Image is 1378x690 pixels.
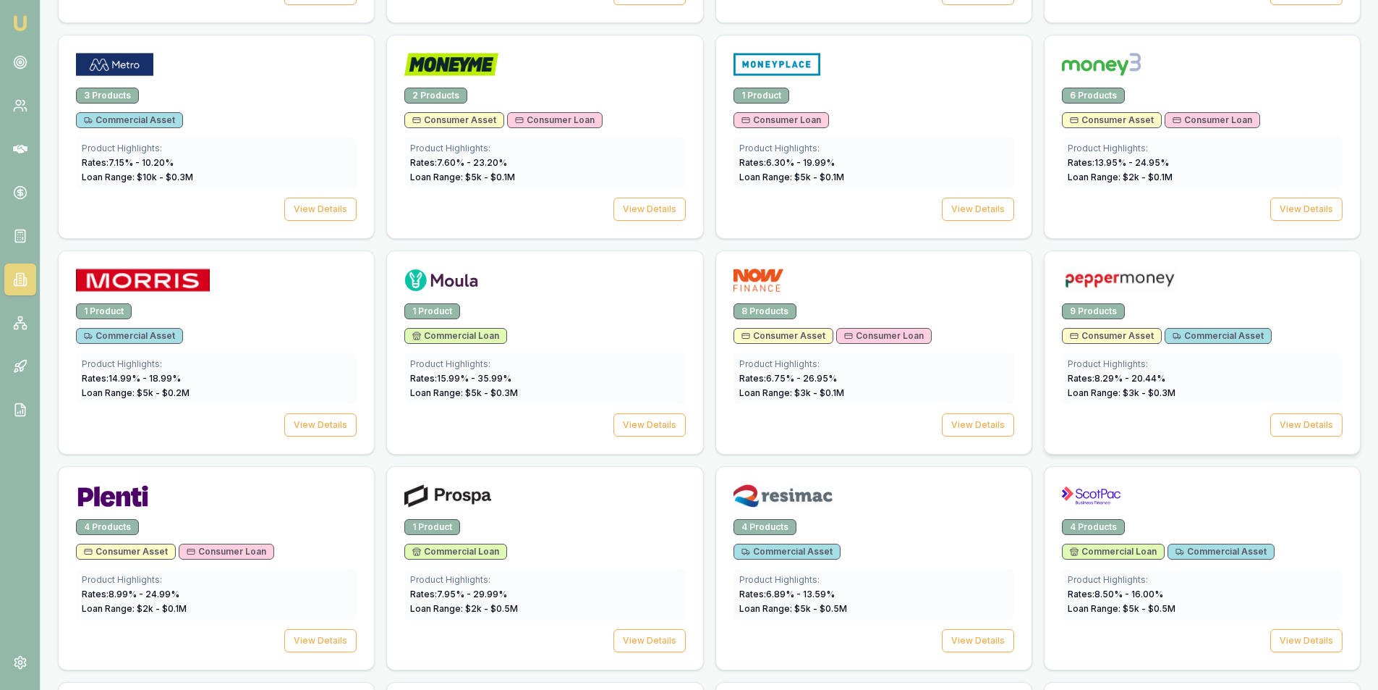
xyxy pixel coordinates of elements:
a: Metro Finance logo3 ProductsCommercial AssetProduct Highlights:Rates:7.15% - 10.20%Loan Range: $1... [58,35,375,239]
div: 4 Products [733,519,796,535]
div: Product Highlights: [1068,358,1337,370]
span: Rates: 6.75 % - 26.95 % [739,373,837,384]
a: Money Me logo2 ProductsConsumer AssetConsumer LoanProduct Highlights:Rates:7.60% - 23.20%Loan Ran... [386,35,703,239]
a: Plenti logo4 ProductsConsumer AssetConsumer LoanProduct Highlights:Rates:8.99% - 24.99%Loan Range... [58,466,375,670]
div: Product Highlights: [82,143,351,154]
span: Consumer Loan [1173,114,1252,126]
img: emu-icon-u.png [12,14,29,32]
div: 4 Products [1062,519,1125,535]
span: Rates: 13.95 % - 24.95 % [1068,157,1169,168]
span: Rates: 8.99 % - 24.99 % [82,589,179,599]
div: 8 Products [733,303,796,319]
span: Consumer Loan [741,114,821,126]
div: 2 Products [404,88,467,104]
div: Product Highlights: [410,143,679,154]
a: ScotPac logo4 ProductsCommercial LoanCommercial AssetProduct Highlights:Rates:8.50% - 16.00%Loan ... [1044,466,1361,670]
span: Loan Range: $ 2 k - $ 0.5 M [410,603,518,614]
span: Consumer Loan [515,114,595,126]
button: View Details [942,629,1014,652]
img: Money Me logo [404,53,498,76]
div: Product Highlights: [739,574,1008,586]
a: Prospa logo1 ProductCommercial LoanProduct Highlights:Rates:7.95% - 29.99%Loan Range: $2k - $0.5M... [386,466,703,670]
span: Commercial Asset [1173,330,1264,342]
span: Consumer Asset [84,546,168,558]
span: Loan Range: $ 2 k - $ 0.1 M [1068,172,1173,182]
div: 4 Products [76,519,139,535]
img: Prospa logo [404,484,491,508]
span: Rates: 7.15 % - 10.20 % [82,157,174,168]
img: Morris Finance logo [76,269,210,292]
button: View Details [942,413,1014,437]
img: NOW Finance logo [733,269,784,292]
img: Resimac logo [733,484,833,508]
span: Rates: 7.95 % - 29.99 % [410,589,507,599]
span: Loan Range: $ 5 k - $ 0.2 M [82,387,190,398]
span: Consumer Loan [844,330,924,342]
span: Rates: 15.99 % - 35.99 % [410,373,511,384]
button: View Details [284,198,357,221]
img: Money3 logo [1062,53,1141,76]
div: Product Highlights: [739,143,1008,154]
button: View Details [1270,413,1343,437]
img: ScotPac logo [1062,484,1120,508]
span: Loan Range: $ 5 k - $ 0.1 M [739,172,844,182]
a: Money Place logo1 ProductConsumer LoanProduct Highlights:Rates:6.30% - 19.99%Loan Range: $5k - $0... [715,35,1032,239]
div: 6 Products [1062,88,1125,104]
img: Plenti logo [76,484,150,508]
a: Resimac logo4 ProductsCommercial AssetProduct Highlights:Rates:6.89% - 13.59%Loan Range: $5k - $0... [715,466,1032,670]
span: Commercial Asset [741,546,833,558]
span: Consumer Asset [412,114,496,126]
span: Consumer Asset [1070,114,1154,126]
span: Consumer Loan [187,546,266,558]
button: View Details [613,198,686,221]
button: View Details [1270,198,1343,221]
button: View Details [942,198,1014,221]
div: 9 Products [1062,303,1125,319]
img: Money Place logo [733,53,820,76]
span: Rates: 14.99 % - 18.99 % [82,373,181,384]
span: Loan Range: $ 5 k - $ 0.3 M [410,387,518,398]
img: Pepper Money logo [1062,269,1178,292]
button: View Details [613,413,686,437]
button: View Details [613,629,686,652]
span: Commercial Loan [412,330,499,342]
span: Rates: 8.50 % - 16.00 % [1068,589,1163,599]
div: Product Highlights: [1068,143,1337,154]
span: Rates: 8.29 % - 20.44 % [1068,373,1165,384]
div: Product Highlights: [739,358,1008,370]
div: Product Highlights: [82,574,351,586]
div: 1 Product [733,88,789,104]
div: Product Highlights: [82,358,351,370]
span: Commercial Asset [1175,546,1267,558]
span: Commercial Loan [1070,546,1157,558]
span: Consumer Asset [741,330,825,342]
span: Rates: 6.89 % - 13.59 % [739,589,835,599]
button: View Details [1270,629,1343,652]
img: Metro Finance logo [76,53,153,76]
div: Product Highlights: [410,358,679,370]
span: Commercial Asset [84,114,175,126]
span: Commercial Asset [84,330,175,342]
span: Loan Range: $ 3 k - $ 0.3 M [1068,387,1175,398]
span: Rates: 7.60 % - 23.20 % [410,157,507,168]
a: Pepper Money logo9 ProductsConsumer AssetCommercial AssetProduct Highlights:Rates:8.29% - 20.44%L... [1044,251,1361,455]
span: Rates: 6.30 % - 19.99 % [739,157,835,168]
button: View Details [284,629,357,652]
a: NOW Finance logo8 ProductsConsumer AssetConsumer LoanProduct Highlights:Rates:6.75% - 26.95%Loan ... [715,251,1032,455]
span: Loan Range: $ 3 k - $ 0.1 M [739,387,844,398]
div: 1 Product [404,303,460,319]
span: Loan Range: $ 5 k - $ 0.5 M [1068,603,1175,614]
div: 1 Product [404,519,460,535]
img: Moula logo [404,269,478,292]
span: Loan Range: $ 5 k - $ 0.5 M [739,603,847,614]
span: Loan Range: $ 5 k - $ 0.1 M [410,172,515,182]
a: Moula logo1 ProductCommercial LoanProduct Highlights:Rates:15.99% - 35.99%Loan Range: $5k - $0.3M... [386,251,703,455]
span: Commercial Loan [412,546,499,558]
button: View Details [284,413,357,437]
span: Consumer Asset [1070,330,1154,342]
div: 3 Products [76,88,139,104]
a: Morris Finance logo1 ProductCommercial AssetProduct Highlights:Rates:14.99% - 18.99%Loan Range: $... [58,251,375,455]
a: Money3 logo6 ProductsConsumer AssetConsumer LoanProduct Highlights:Rates:13.95% - 24.95%Loan Rang... [1044,35,1361,239]
span: Loan Range: $ 2 k - $ 0.1 M [82,603,187,614]
div: Product Highlights: [1068,574,1337,586]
